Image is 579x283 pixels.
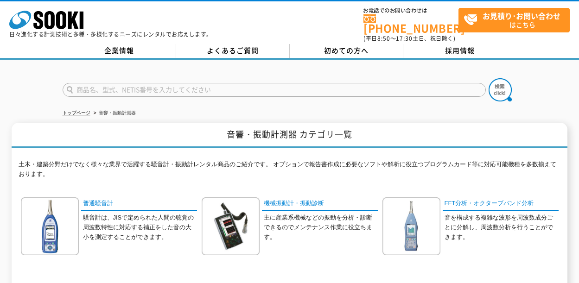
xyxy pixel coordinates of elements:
img: btn_search.png [489,78,512,101]
span: (平日 ～ 土日、祝日除く) [363,34,455,43]
p: 騒音計は、JISで定められた人間の聴覚の周波数特性に対応する補正をした音の大小を測定することができます。 [83,213,197,242]
input: 商品名、型式、NETIS番号を入力してください [63,83,486,97]
a: 機械振動計・振動診断 [262,197,378,211]
a: FFT分析・オクターブバンド分析 [443,197,559,211]
p: 主に産業系機械などの振動を分析・診断できるのでメンテナンス作業に役立ちます。 [264,213,378,242]
span: お電話でのお問い合わせは [363,8,458,13]
p: 日々進化する計測技術と多種・多様化するニーズにレンタルでお応えします。 [9,31,212,37]
img: 普通騒音計 [21,197,79,255]
a: [PHONE_NUMBER] [363,14,458,33]
p: 音を構成する複雑な波形を周波数成分ごとに分解し、周波数分析を行うことができます。 [445,213,559,242]
span: 8:50 [377,34,390,43]
h1: 音響・振動計測器 カテゴリ一覧 [12,123,567,148]
li: 音響・振動計測器 [92,108,136,118]
a: 普通騒音計 [81,197,197,211]
a: よくあるご質問 [176,44,290,58]
span: 初めての方へ [324,45,369,56]
a: 採用情報 [403,44,517,58]
a: 初めての方へ [290,44,403,58]
span: はこちら [464,8,569,31]
strong: お見積り･お問い合わせ [483,10,560,21]
a: 企業情報 [63,44,176,58]
a: お見積り･お問い合わせはこちら [458,8,570,32]
span: 17:30 [396,34,413,43]
img: FFT分析・オクターブバンド分析 [382,197,440,255]
p: 土木・建築分野だけでなく様々な業界で活躍する騒音計・振動計レンタル商品のご紹介です。 オプションで報告書作成に必要なソフトや解析に役立つプログラムカード等に対応可能機種を多数揃えております。 [19,160,561,184]
img: 機械振動計・振動診断 [202,197,260,255]
a: トップページ [63,110,90,115]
